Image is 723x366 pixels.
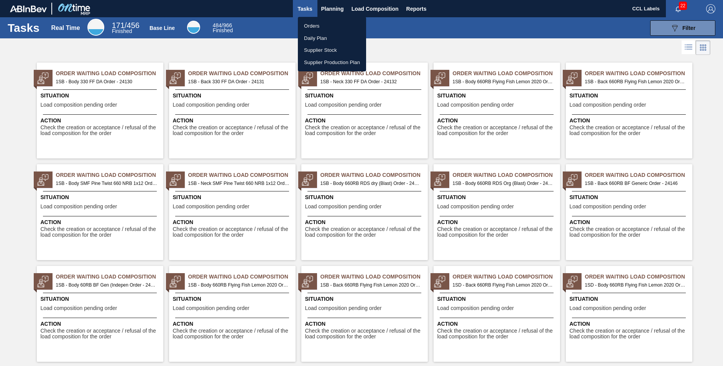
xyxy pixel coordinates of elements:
a: Supplier Stock [298,44,366,56]
a: Daily Plan [298,32,366,45]
a: Supplier Production Plan [298,56,366,69]
a: Orders [298,20,366,32]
